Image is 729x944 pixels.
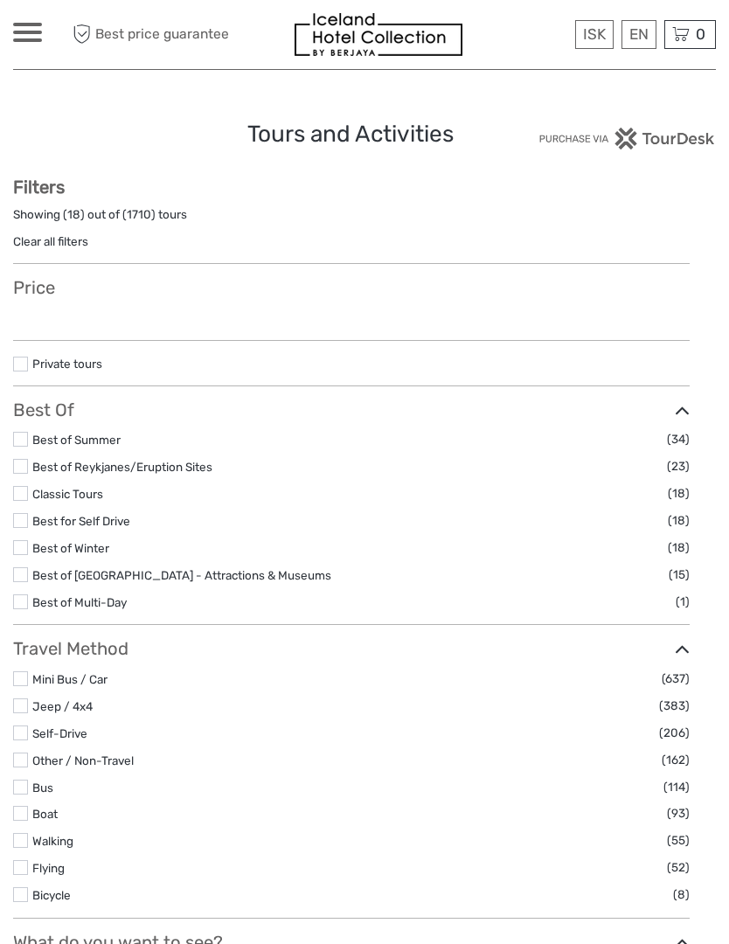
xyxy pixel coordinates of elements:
span: (637) [662,669,690,689]
a: Other / Non-Travel [32,753,134,767]
span: (18) [668,483,690,503]
a: Best of Reykjanes/Eruption Sites [32,460,212,474]
span: (114) [663,777,690,797]
a: Best of Summer [32,433,121,447]
a: Best for Self Drive [32,514,130,528]
span: (23) [667,456,690,476]
span: Best price guarantee [68,20,229,49]
span: (15) [669,565,690,585]
span: 0 [693,25,708,43]
label: 1710 [127,206,151,223]
img: 481-8f989b07-3259-4bb0-90ed-3da368179bdc_logo_small.jpg [295,13,462,56]
span: ISK [583,25,606,43]
a: Best of Multi-Day [32,595,127,609]
a: Bicycle [32,888,71,902]
label: 18 [67,206,80,223]
div: EN [621,20,656,49]
a: Classic Tours [32,487,103,501]
span: (93) [667,803,690,823]
a: Private tours [32,357,102,371]
span: (1) [676,592,690,612]
span: (55) [667,830,690,850]
a: Clear all filters [13,234,88,248]
a: Boat [32,807,58,821]
a: Best of Winter [32,541,109,555]
a: Walking [32,834,73,848]
a: Mini Bus / Car [32,672,108,686]
div: Showing ( ) out of ( ) tours [13,206,690,233]
span: (34) [667,429,690,449]
a: Bus [32,781,53,795]
span: (18) [668,510,690,531]
h1: Tours and Activities [247,121,482,149]
span: (18) [668,538,690,558]
span: (8) [673,885,690,905]
strong: Filters [13,177,65,198]
span: (206) [659,723,690,743]
h3: Best Of [13,399,690,420]
a: Best of [GEOGRAPHIC_DATA] - Attractions & Museums [32,568,331,582]
span: (383) [659,696,690,716]
span: (162) [662,750,690,770]
span: (52) [667,857,690,878]
img: PurchaseViaTourDesk.png [538,128,716,149]
h3: Price [13,277,690,298]
a: Jeep / 4x4 [32,699,93,713]
h3: Travel Method [13,638,690,659]
a: Self-Drive [32,726,87,740]
a: Flying [32,861,65,875]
